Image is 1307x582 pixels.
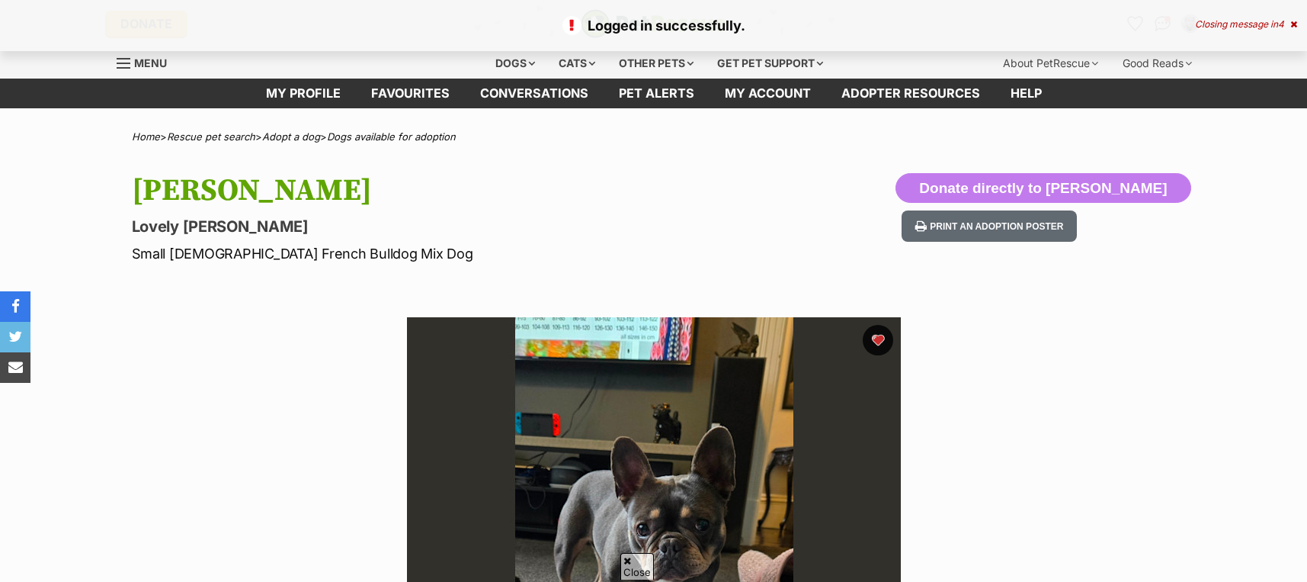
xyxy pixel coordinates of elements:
p: Small [DEMOGRAPHIC_DATA] French Bulldog Mix Dog [132,243,777,264]
a: Home [132,130,160,143]
button: Print an adoption poster [902,211,1077,242]
a: Help [995,79,1057,108]
a: My profile [251,79,356,108]
p: Logged in successfully. [15,15,1292,36]
a: My account [710,79,826,108]
button: favourite [863,325,893,355]
div: Good Reads [1112,48,1203,79]
div: Other pets [608,48,704,79]
a: Dogs available for adoption [327,130,456,143]
a: Menu [117,48,178,76]
span: Menu [134,56,167,69]
a: Adopter resources [826,79,995,108]
div: > > > [94,131,1214,143]
a: Adopt a dog [262,130,320,143]
span: 4 [1278,18,1284,30]
div: Get pet support [706,48,834,79]
a: Favourites [356,79,465,108]
a: conversations [465,79,604,108]
a: Rescue pet search [167,130,255,143]
div: Dogs [485,48,546,79]
a: Pet alerts [604,79,710,108]
h1: [PERSON_NAME] [132,173,777,208]
div: Cats [548,48,606,79]
div: Closing message in [1195,19,1297,30]
button: Donate directly to [PERSON_NAME] [895,173,1190,204]
p: Lovely [PERSON_NAME] [132,216,777,237]
div: About PetRescue [992,48,1109,79]
span: Close [620,553,654,580]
